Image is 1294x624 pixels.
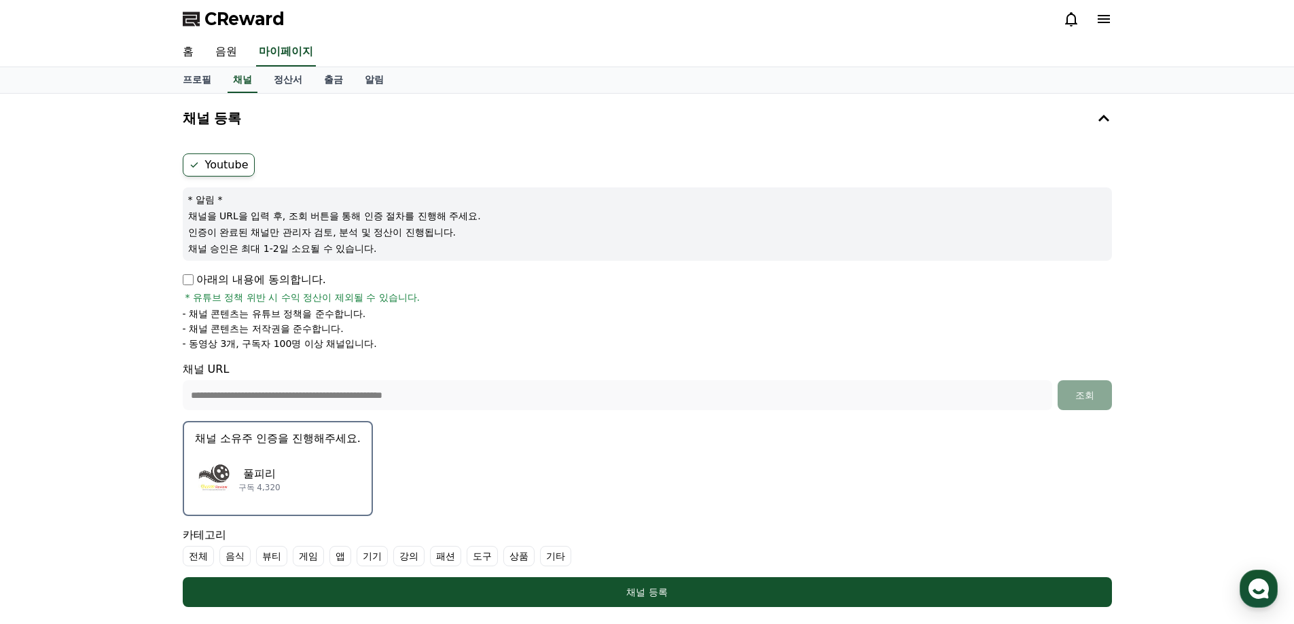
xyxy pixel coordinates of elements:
p: 채널을 URL을 입력 후, 조회 버튼을 통해 인증 절차를 진행해 주세요. [188,209,1107,223]
img: 풀피리 [195,460,233,498]
p: 풀피리 [238,466,281,482]
button: 채널 등록 [177,99,1117,137]
div: 카테고리 [183,527,1112,566]
a: 홈 [4,430,90,464]
h4: 채널 등록 [183,111,242,126]
span: CReward [204,8,285,30]
label: Youtube [183,153,255,177]
p: 인증이 완료된 채널만 관리자 검토, 분석 및 정산이 진행됩니다. [188,225,1107,239]
p: 채널 소유주 인증을 진행해주세요. [195,430,361,447]
a: 출금 [313,67,354,93]
span: 홈 [43,451,51,462]
p: - 동영상 3개, 구독자 100명 이상 채널입니다. [183,337,377,350]
label: 도구 [467,546,498,566]
a: 알림 [354,67,395,93]
div: 채널 URL [183,361,1112,410]
button: 조회 [1058,380,1112,410]
label: 강의 [393,546,425,566]
button: 채널 소유주 인증을 진행해주세요. 풀피리 풀피리 구독 4,320 [183,421,373,516]
div: 조회 [1063,388,1107,402]
label: 게임 [293,546,324,566]
a: 설정 [175,430,261,464]
a: 채널 [228,67,257,93]
span: * 유튜브 정책 위반 시 수익 정산이 제외될 수 있습니다. [185,291,420,304]
p: - 채널 콘텐츠는 유튜브 정책을 준수합니다. [183,307,366,320]
label: 패션 [430,546,461,566]
p: 채널 승인은 최대 1-2일 소요될 수 있습니다. [188,242,1107,255]
label: 기기 [357,546,388,566]
p: - 채널 콘텐츠는 저작권을 준수합니다. [183,322,344,335]
label: 뷰티 [256,546,287,566]
label: 앱 [329,546,351,566]
a: 음원 [204,38,248,67]
a: 프로필 [172,67,222,93]
a: CReward [183,8,285,30]
label: 기타 [540,546,571,566]
span: 설정 [210,451,226,462]
span: 대화 [124,452,141,462]
a: 홈 [172,38,204,67]
a: 대화 [90,430,175,464]
label: 음식 [219,546,251,566]
button: 채널 등록 [183,577,1112,607]
p: 아래의 내용에 동의합니다. [183,272,326,288]
p: 구독 4,320 [238,482,281,493]
div: 채널 등록 [210,585,1085,599]
a: 마이페이지 [256,38,316,67]
label: 전체 [183,546,214,566]
label: 상품 [503,546,535,566]
a: 정산서 [263,67,313,93]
